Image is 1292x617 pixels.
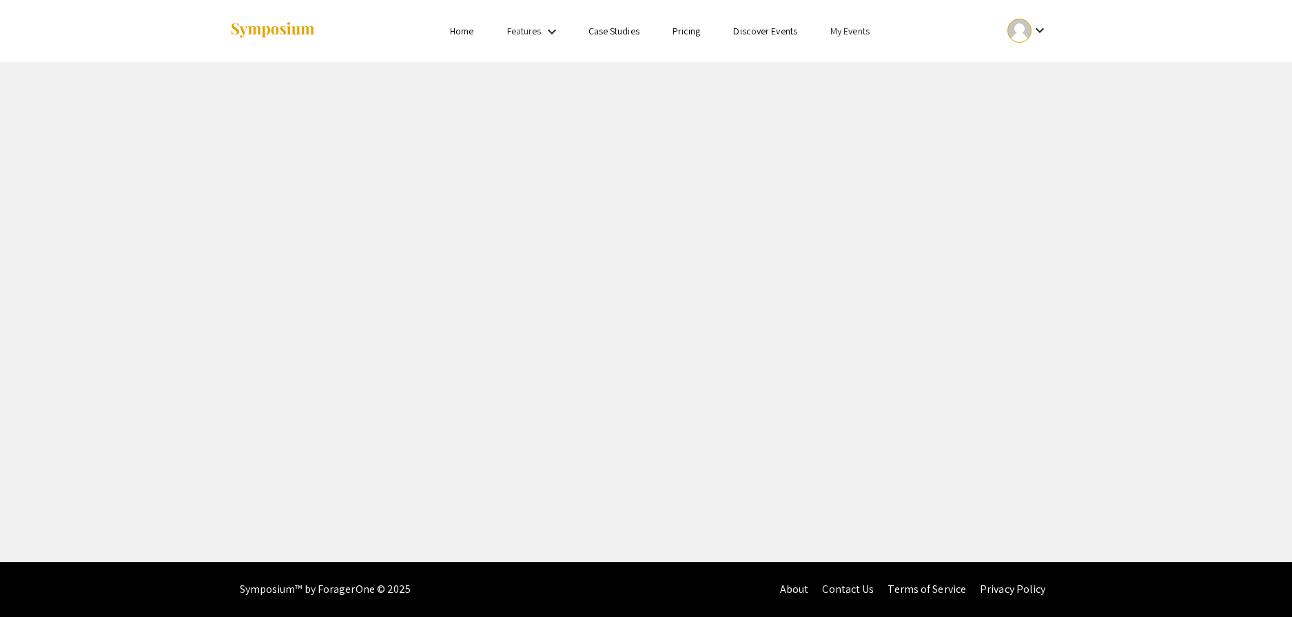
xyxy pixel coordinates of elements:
[980,582,1045,596] a: Privacy Policy
[733,25,797,37] a: Discover Events
[450,25,473,37] a: Home
[229,21,316,40] img: Symposium by ForagerOne
[673,25,701,37] a: Pricing
[240,562,411,617] div: Symposium™ by ForagerOne © 2025
[1032,22,1048,39] mat-icon: Expand account dropdown
[544,23,560,40] mat-icon: Expand Features list
[822,582,874,596] a: Contact Us
[507,25,542,37] a: Features
[830,25,870,37] a: My Events
[888,582,966,596] a: Terms of Service
[993,15,1063,46] button: Expand account dropdown
[780,582,809,596] a: About
[588,25,639,37] a: Case Studies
